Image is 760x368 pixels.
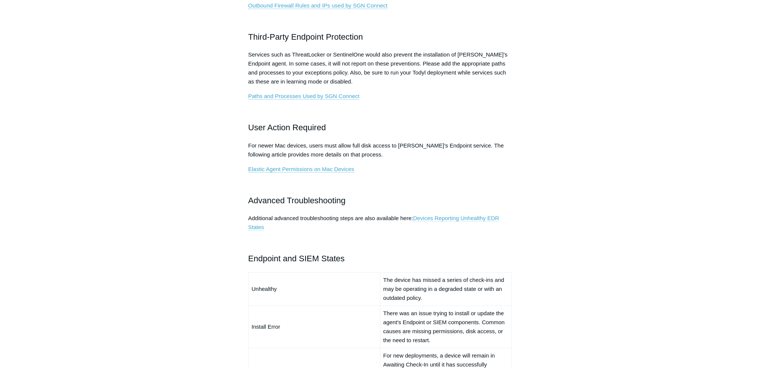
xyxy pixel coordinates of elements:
[248,215,499,231] a: Devices Reporting Unhealthy EDR States
[248,166,354,173] a: Elastic Agent Permissions on Mac Devices
[248,121,512,134] h2: User Action Required
[248,214,512,232] p: Additional advanced troubleshooting steps are also available here:
[380,272,511,305] td: The device has missed a series of check-ins and may be operating in a degraded state or with an o...
[248,141,512,159] p: For newer Mac devices, users must allow full disk access to [PERSON_NAME]'s Endpoint service. The...
[248,272,380,305] td: Unhealthy
[248,50,512,86] p: Services such as ThreatLocker or SentinelOne would also prevent the installation of [PERSON_NAME]...
[248,194,512,207] h2: Advanced Troubleshooting
[248,93,360,100] a: Paths and Processes Used by SGN Connect
[248,2,388,9] a: Outbound Firewall Rules and IPs used by SGN Connect
[248,252,512,265] h2: Endpoint and SIEM States
[380,305,511,348] td: There was an issue trying to install or update the agent's Endpoint or SIEM components. Common ca...
[248,30,512,43] h2: Third-Party Endpoint Protection
[248,305,380,348] td: Install Error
